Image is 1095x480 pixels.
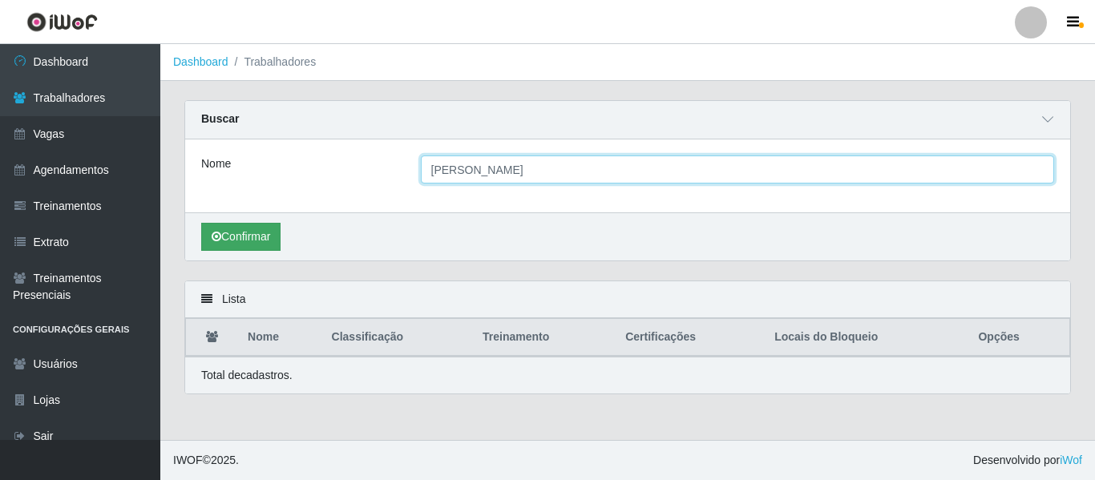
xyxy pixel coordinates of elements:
strong: Buscar [201,112,239,125]
button: Confirmar [201,223,281,251]
li: Trabalhadores [228,54,317,71]
th: Locais do Bloqueio [765,319,968,357]
span: © 2025 . [173,452,239,469]
img: CoreUI Logo [26,12,98,32]
span: Desenvolvido por [973,452,1082,469]
a: iWof [1060,454,1082,466]
div: Lista [185,281,1070,318]
p: Total de cadastros. [201,367,293,384]
th: Treinamento [473,319,616,357]
th: Nome [238,319,321,357]
input: Digite o Nome... [421,155,1055,184]
nav: breadcrumb [160,44,1095,81]
th: Certificações [616,319,765,357]
th: Classificação [322,319,474,357]
th: Opções [968,319,1069,357]
label: Nome [201,155,231,172]
span: IWOF [173,454,203,466]
a: Dashboard [173,55,228,68]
